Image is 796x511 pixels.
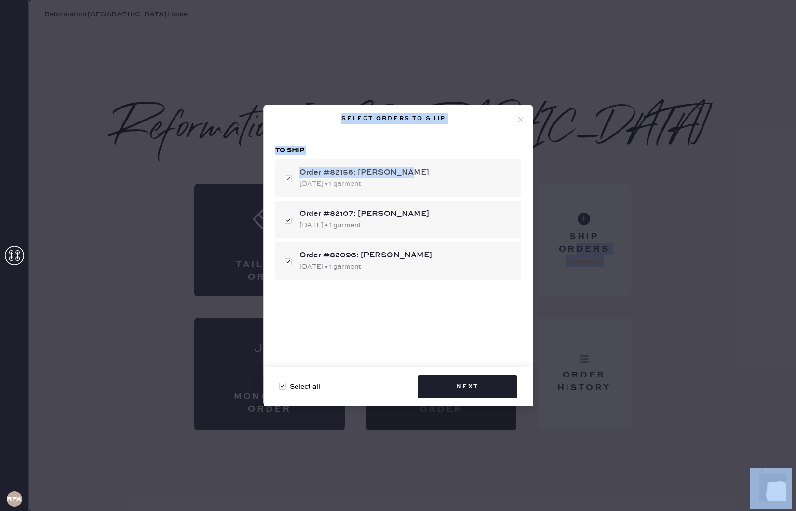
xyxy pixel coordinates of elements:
[299,208,513,220] div: Order #82107: [PERSON_NAME]
[275,146,521,155] h3: To ship
[299,261,513,272] div: [DATE] • 1 garment
[750,468,792,509] iframe: Front Chat
[418,375,517,398] button: Next
[7,496,22,502] h3: RPAA
[271,113,516,124] div: Select orders to ship
[299,178,513,189] div: [DATE] • 1 garment
[299,250,513,261] div: Order #82096: [PERSON_NAME]
[299,167,513,178] div: Order #82156: [PERSON_NAME]
[299,220,513,230] div: [DATE] • 1 garment
[290,381,320,392] span: Select all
